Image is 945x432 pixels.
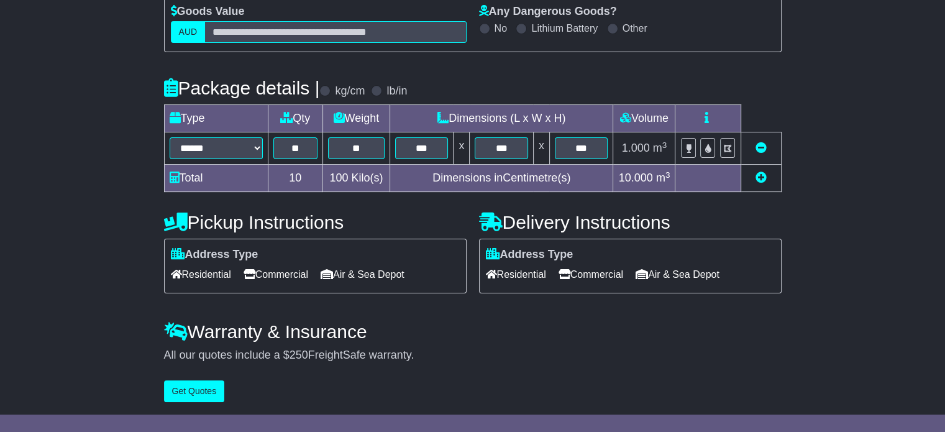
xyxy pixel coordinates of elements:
[290,349,308,361] span: 250
[335,85,365,98] label: kg/cm
[479,5,617,19] label: Any Dangerous Goods?
[623,22,647,34] label: Other
[171,248,258,262] label: Address Type
[613,105,675,132] td: Volume
[164,380,225,402] button: Get Quotes
[322,165,390,192] td: Kilo(s)
[268,165,322,192] td: 10
[495,22,507,34] label: No
[390,105,613,132] td: Dimensions (L x W x H)
[164,78,320,98] h4: Package details |
[479,212,782,232] h4: Delivery Instructions
[386,85,407,98] label: lb/in
[244,265,308,284] span: Commercial
[322,105,390,132] td: Weight
[164,349,782,362] div: All our quotes include a $ FreightSafe warranty.
[662,140,667,150] sup: 3
[171,265,231,284] span: Residential
[486,265,546,284] span: Residential
[454,132,470,165] td: x
[531,22,598,34] label: Lithium Battery
[321,265,404,284] span: Air & Sea Depot
[486,248,573,262] label: Address Type
[533,132,549,165] td: x
[164,212,467,232] h4: Pickup Instructions
[268,105,322,132] td: Qty
[390,165,613,192] td: Dimensions in Centimetre(s)
[636,265,719,284] span: Air & Sea Depot
[656,172,670,184] span: m
[164,165,268,192] td: Total
[665,170,670,180] sup: 3
[622,142,650,154] span: 1.000
[164,105,268,132] td: Type
[756,142,767,154] a: Remove this item
[756,172,767,184] a: Add new item
[171,5,245,19] label: Goods Value
[171,21,206,43] label: AUD
[559,265,623,284] span: Commercial
[329,172,348,184] span: 100
[619,172,653,184] span: 10.000
[653,142,667,154] span: m
[164,321,782,342] h4: Warranty & Insurance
